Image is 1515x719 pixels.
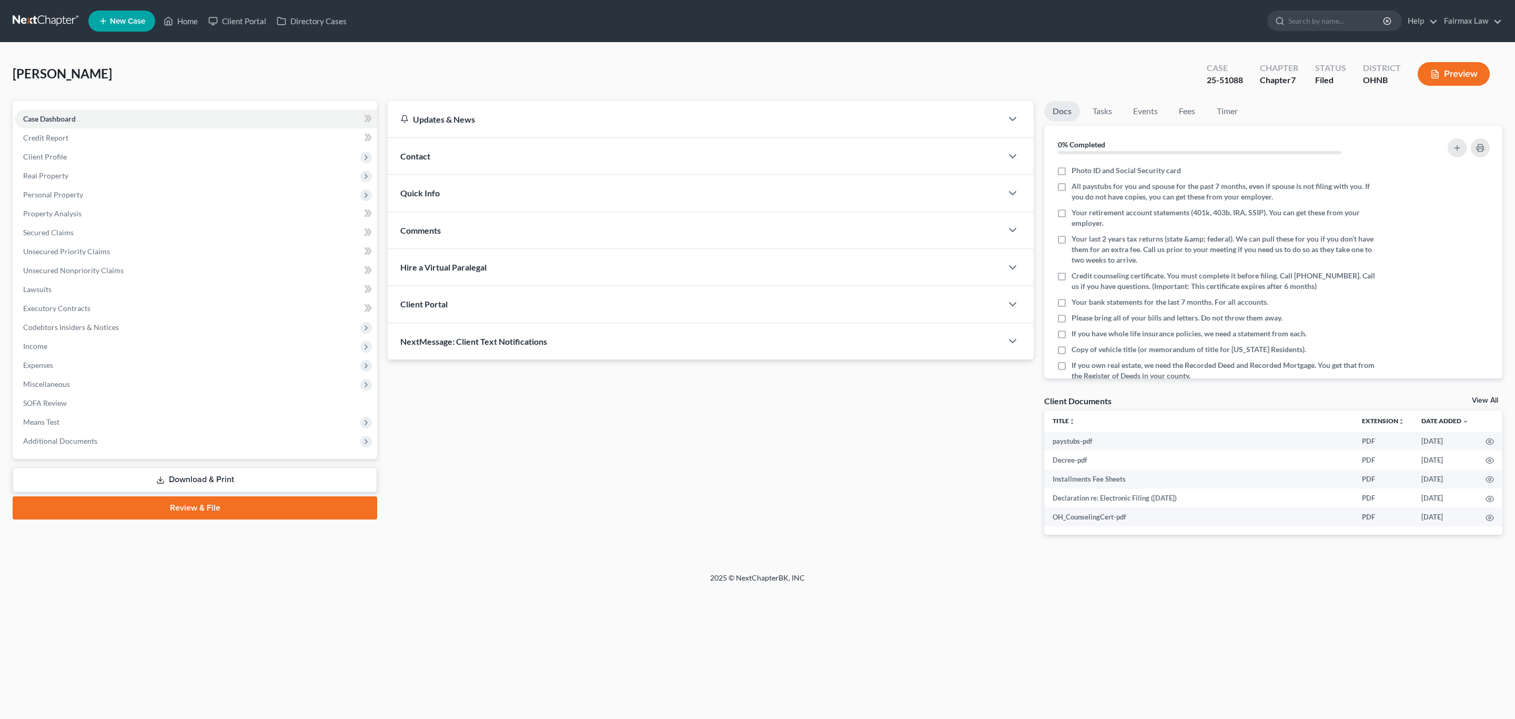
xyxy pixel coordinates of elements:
[203,12,271,31] a: Client Portal
[1044,432,1354,451] td: paystubs-pdf
[1354,470,1413,488] td: PDF
[400,299,448,309] span: Client Portal
[458,573,1057,592] div: 2025 © NextChapterBK, INC
[1044,470,1354,488] td: Installments Fee Sheets
[400,188,440,198] span: Quick Info
[1260,74,1298,86] div: Chapter
[1069,418,1075,425] i: unfold_more
[23,228,74,237] span: Secured Claims
[15,109,377,128] a: Case Dashboard
[1044,488,1354,507] td: Declaration re: Electronic Filing ([DATE])
[23,304,90,313] span: Executory Contracts
[1398,418,1405,425] i: unfold_more
[1421,417,1469,425] a: Date Added expand_more
[23,285,52,294] span: Lawsuits
[23,171,68,180] span: Real Property
[15,128,377,147] a: Credit Report
[23,323,119,332] span: Codebtors Insiders & Notices
[23,380,70,388] span: Miscellaneous
[110,17,145,25] span: New Case
[1315,62,1346,74] div: Status
[1413,507,1477,526] td: [DATE]
[13,66,112,81] span: [PERSON_NAME]
[15,299,377,318] a: Executory Contracts
[15,242,377,261] a: Unsecured Priority Claims
[1291,75,1296,85] span: 7
[23,342,47,351] span: Income
[15,204,377,223] a: Property Analysis
[400,225,441,235] span: Comments
[23,209,82,218] span: Property Analysis
[1402,12,1438,31] a: Help
[400,262,487,272] span: Hire a Virtual Paralegal
[1170,101,1204,122] a: Fees
[1044,395,1112,406] div: Client Documents
[15,394,377,413] a: SOFA Review
[1072,344,1306,355] span: Copy of vehicle title (or memorandum of title for [US_STATE] Residents).
[1413,488,1477,507] td: [DATE]
[400,336,547,346] span: NextMessage: Client Text Notifications
[23,361,53,370] span: Expenses
[1072,207,1379,228] span: Your retirement account statements (401k, 403b, IRA, SSIP). You can get these from your employer.
[158,12,203,31] a: Home
[15,261,377,280] a: Unsecured Nonpriority Claims
[1125,101,1166,122] a: Events
[1354,451,1413,470] td: PDF
[1072,181,1379,202] span: All paystubs for you and spouse for the past 7 months, even if spouse is not filing with you. If ...
[1072,328,1307,339] span: If you have whole life insurance policies, we need a statement from each.
[23,133,68,142] span: Credit Report
[1363,62,1401,74] div: District
[1207,62,1243,74] div: Case
[1044,507,1354,526] td: OH_CounselingCert-pdf
[13,496,377,520] a: Review & File
[1053,417,1075,425] a: Titleunfold_more
[400,151,430,161] span: Contact
[1072,234,1379,265] span: Your last 2 years tax returns (state &amp; federal). We can pull these for you if you don’t have ...
[23,152,67,161] span: Client Profile
[400,114,989,125] div: Updates & News
[1058,140,1105,149] strong: 0% Completed
[1418,62,1490,86] button: Preview
[1044,451,1354,470] td: Decree-pdf
[1315,74,1346,86] div: Filed
[1363,74,1401,86] div: OHNB
[1354,507,1413,526] td: PDF
[1413,470,1477,488] td: [DATE]
[1472,397,1498,404] a: View All
[23,190,83,199] span: Personal Property
[23,114,76,123] span: Case Dashboard
[1439,12,1502,31] a: Fairmax Law
[1072,313,1282,323] span: Please bring all of your bills and letters. Do not throw them away.
[1072,271,1379,292] span: Credit counseling certificate. You must complete it before filing. Call [PHONE_NUMBER]. Call us i...
[1044,101,1080,122] a: Docs
[13,467,377,492] a: Download & Print
[23,436,97,445] span: Additional Documents
[1354,432,1413,451] td: PDF
[271,12,352,31] a: Directory Cases
[1462,418,1469,425] i: expand_more
[23,398,67,407] span: SOFA Review
[1084,101,1120,122] a: Tasks
[23,247,110,256] span: Unsecured Priority Claims
[1207,74,1243,86] div: 25-51088
[1354,488,1413,507] td: PDF
[23,417,59,426] span: Means Test
[15,280,377,299] a: Lawsuits
[1260,62,1298,74] div: Chapter
[1413,451,1477,470] td: [DATE]
[1072,360,1379,381] span: If you own real estate, we need the Recorded Deed and Recorded Mortgage. You get that from the Re...
[1362,417,1405,425] a: Extensionunfold_more
[1413,432,1477,451] td: [DATE]
[1072,297,1268,307] span: Your bank statements for the last 7 months. For all accounts.
[1072,165,1181,176] span: Photo ID and Social Security card
[23,266,124,275] span: Unsecured Nonpriority Claims
[15,223,377,242] a: Secured Claims
[1208,101,1246,122] a: Timer
[1288,11,1385,31] input: Search by name...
